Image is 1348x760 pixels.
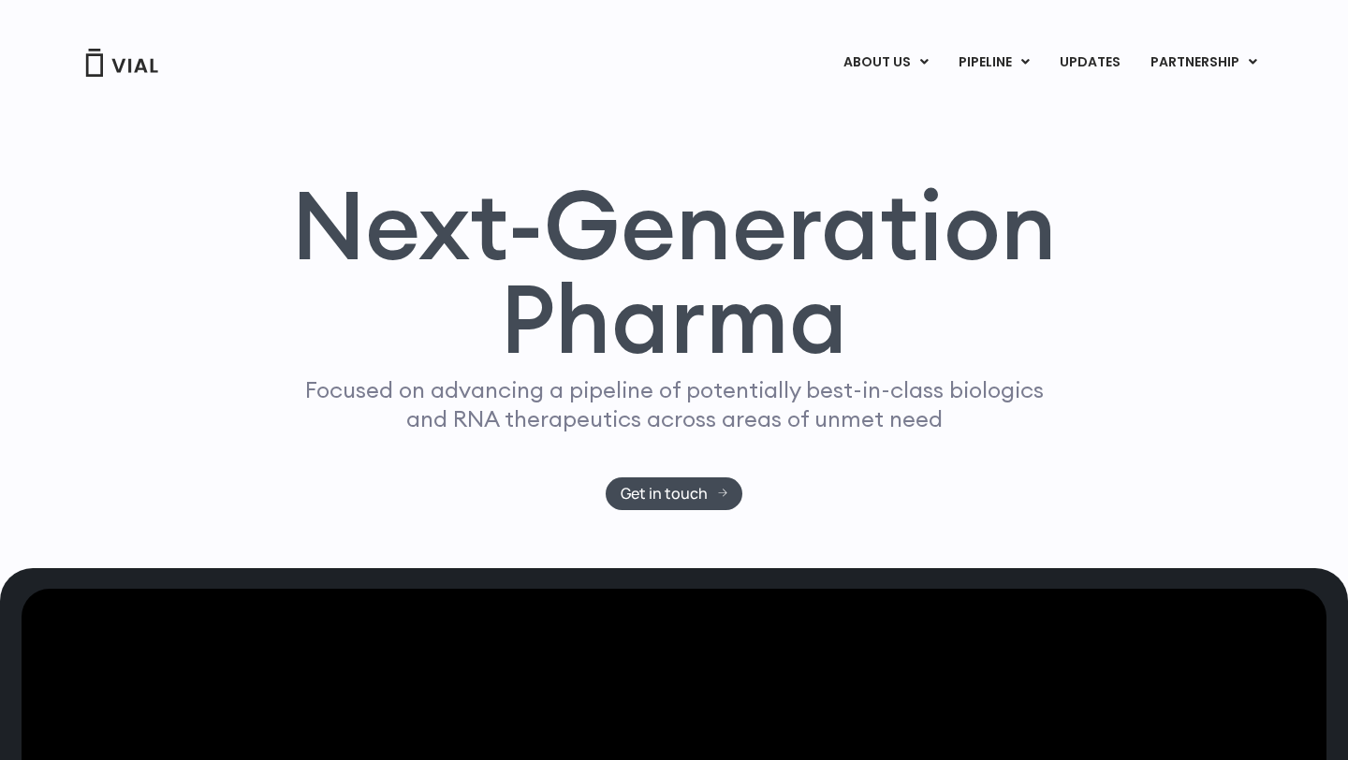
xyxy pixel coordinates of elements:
h1: Next-Generation Pharma [269,178,1079,367]
a: PARTNERSHIPMenu Toggle [1136,47,1272,79]
a: UPDATES [1045,47,1135,79]
a: ABOUT USMenu Toggle [828,47,943,79]
img: Vial Logo [84,49,159,77]
span: Get in touch [621,487,708,501]
a: PIPELINEMenu Toggle [944,47,1044,79]
a: Get in touch [606,477,743,510]
p: Focused on advancing a pipeline of potentially best-in-class biologics and RNA therapeutics acros... [297,375,1051,433]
